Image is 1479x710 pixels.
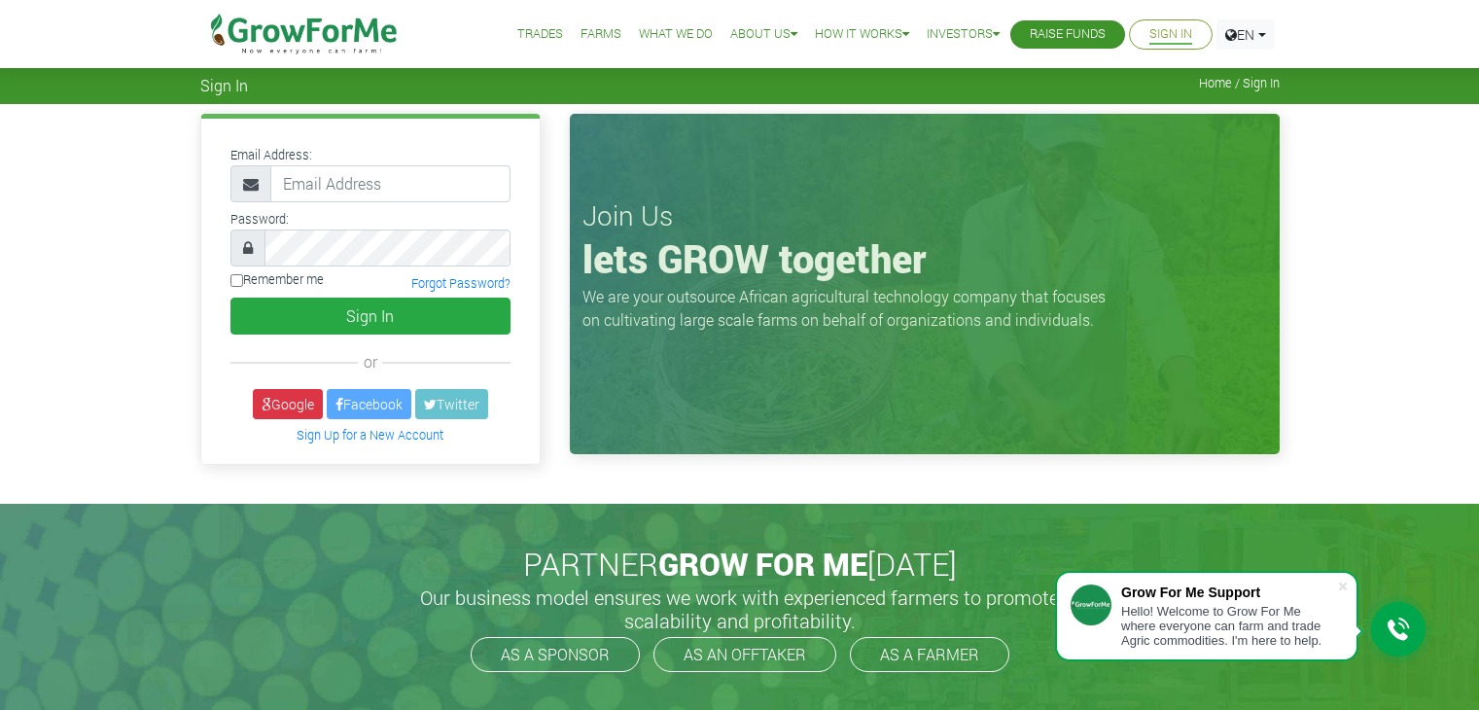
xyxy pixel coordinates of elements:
[582,235,1267,282] h1: lets GROW together
[1121,585,1337,600] div: Grow For Me Support
[1216,19,1275,50] a: EN
[270,165,511,202] input: Email Address
[1199,76,1280,90] span: Home / Sign In
[582,285,1117,332] p: We are your outsource African agricultural technology company that focuses on cultivating large s...
[815,24,909,45] a: How it Works
[297,427,443,443] a: Sign Up for a New Account
[230,270,324,289] label: Remember me
[411,275,511,291] a: Forgot Password?
[581,24,621,45] a: Farms
[658,543,867,585] span: GROW FOR ME
[230,274,243,287] input: Remember me
[927,24,1000,45] a: Investors
[730,24,797,45] a: About Us
[471,637,640,672] a: AS A SPONSOR
[253,389,323,419] a: Google
[1121,604,1337,648] div: Hello! Welcome to Grow For Me where everyone can farm and trade Agric commodities. I'm here to help.
[230,350,511,373] div: or
[208,546,1272,583] h2: PARTNER [DATE]
[230,146,312,164] label: Email Address:
[230,298,511,335] button: Sign In
[1149,24,1192,45] a: Sign In
[1030,24,1106,45] a: Raise Funds
[850,637,1009,672] a: AS A FARMER
[230,210,289,229] label: Password:
[200,76,248,94] span: Sign In
[400,586,1080,632] h5: Our business model ensures we work with experienced farmers to promote scalability and profitabil...
[639,24,713,45] a: What We Do
[582,199,1267,232] h3: Join Us
[517,24,563,45] a: Trades
[653,637,836,672] a: AS AN OFFTAKER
